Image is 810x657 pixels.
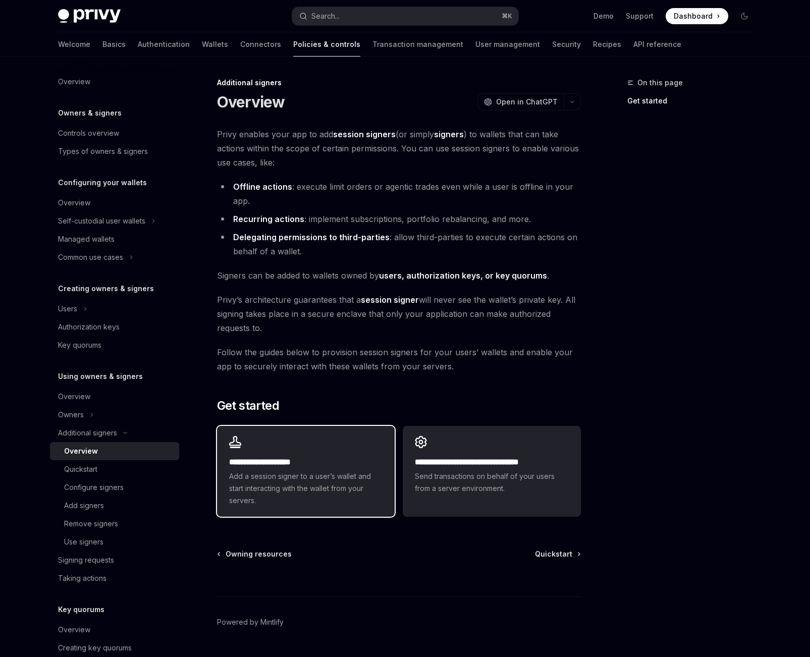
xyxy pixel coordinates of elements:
[333,129,396,139] strong: session signers
[58,321,120,333] div: Authorization keys
[58,604,104,616] h5: Key quorums
[50,478,179,497] a: Configure signers
[217,293,581,335] span: Privy’s architecture guarantees that a will never see the wallet’s private key. All signing takes...
[50,142,179,160] a: Types of owners & signers
[50,212,179,230] button: Self-custodial user wallets
[233,232,390,242] strong: Delegating permissions to third-parties
[64,518,118,530] div: Remove signers
[372,32,463,57] a: Transaction management
[50,73,179,91] a: Overview
[217,212,581,226] li: : implement subscriptions, portfolio rebalancing, and more.
[58,554,114,566] div: Signing requests
[217,345,581,373] span: Follow the guides below to provision session signers for your users’ wallets and enable your app ...
[102,32,126,57] a: Basics
[50,388,179,406] a: Overview
[58,177,147,189] h5: Configuring your wallets
[415,470,568,495] span: Send transactions on behalf of your users from a server environment.
[496,97,558,107] span: Open in ChatGPT
[311,10,340,22] div: Search...
[58,303,77,315] div: Users
[637,77,683,89] span: On this page
[50,230,179,248] a: Managed wallets
[50,460,179,478] a: Quickstart
[58,76,90,88] div: Overview
[226,549,292,559] span: Owning resources
[50,248,179,266] button: Common use cases
[50,300,179,318] button: Users
[58,391,90,403] div: Overview
[50,569,179,587] a: Taking actions
[233,182,292,192] strong: Offline actions
[58,127,119,139] div: Controls overview
[50,533,179,551] a: Use signers
[633,32,681,57] a: API reference
[202,32,228,57] a: Wallets
[666,8,728,24] a: Dashboard
[674,11,713,21] span: Dashboard
[535,549,572,559] span: Quickstart
[535,549,580,559] a: Quickstart
[64,481,124,494] div: Configure signers
[58,339,101,351] div: Key quorums
[233,214,304,224] strong: Recurring actions
[58,251,123,263] div: Common use cases
[218,549,292,559] a: Owning resources
[50,336,179,354] a: Key quorums
[626,11,654,21] a: Support
[217,180,581,208] li: : execute limit orders or agentic trades even while a user is offline in your app.
[217,268,581,283] span: Signers can be added to wallets owned by .
[50,442,179,460] a: Overview
[58,572,106,584] div: Taking actions
[217,230,581,258] li: : allow third-parties to execute certain actions on behalf of a wallet.
[50,424,179,442] button: Additional signers
[58,409,84,421] div: Owners
[593,32,621,57] a: Recipes
[50,551,179,569] a: Signing requests
[627,93,761,109] a: Get started
[593,11,614,21] a: Demo
[50,318,179,336] a: Authorization keys
[58,642,132,654] div: Creating key quorums
[217,398,279,414] span: Get started
[50,639,179,657] a: Creating key quorums
[50,621,179,639] a: Overview
[361,295,419,305] strong: session signer
[217,617,284,627] a: Powered by Mintlify
[58,9,121,23] img: dark logo
[64,445,98,457] div: Overview
[434,129,464,139] strong: signers
[58,283,154,295] h5: Creating owners & signers
[229,470,383,507] span: Add a session signer to a user’s wallet and start interacting with the wallet from your servers.
[64,536,103,548] div: Use signers
[502,12,512,20] span: ⌘ K
[58,107,122,119] h5: Owners & signers
[292,7,518,25] button: Search...⌘K
[379,270,547,281] a: users, authorization keys, or key quorums
[736,8,752,24] button: Toggle dark mode
[293,32,360,57] a: Policies & controls
[138,32,190,57] a: Authentication
[217,127,581,170] span: Privy enables your app to add (or simply ) to wallets that can take actions within the scope of c...
[58,233,115,245] div: Managed wallets
[58,32,90,57] a: Welcome
[217,93,285,111] h1: Overview
[50,406,179,424] button: Owners
[552,32,581,57] a: Security
[64,500,104,512] div: Add signers
[217,426,395,517] a: **** **** **** *****Add a session signer to a user’s wallet and start interacting with the wallet...
[50,515,179,533] a: Remove signers
[50,124,179,142] a: Controls overview
[477,93,564,111] button: Open in ChatGPT
[58,427,117,439] div: Additional signers
[217,78,581,88] div: Additional signers
[58,145,148,157] div: Types of owners & signers
[58,624,90,636] div: Overview
[50,497,179,515] a: Add signers
[240,32,281,57] a: Connectors
[58,215,145,227] div: Self-custodial user wallets
[50,194,179,212] a: Overview
[64,463,97,475] div: Quickstart
[58,370,143,382] h5: Using owners & signers
[58,197,90,209] div: Overview
[475,32,540,57] a: User management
